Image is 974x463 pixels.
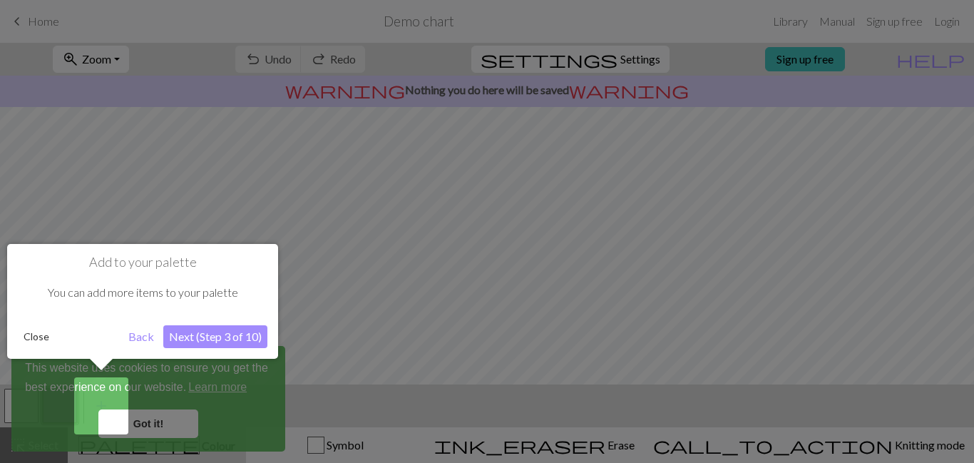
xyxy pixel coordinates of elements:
[123,325,160,348] button: Back
[18,255,267,270] h1: Add to your palette
[7,244,278,359] div: Add to your palette
[163,325,267,348] button: Next (Step 3 of 10)
[18,270,267,315] div: You can add more items to your palette
[18,326,55,347] button: Close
